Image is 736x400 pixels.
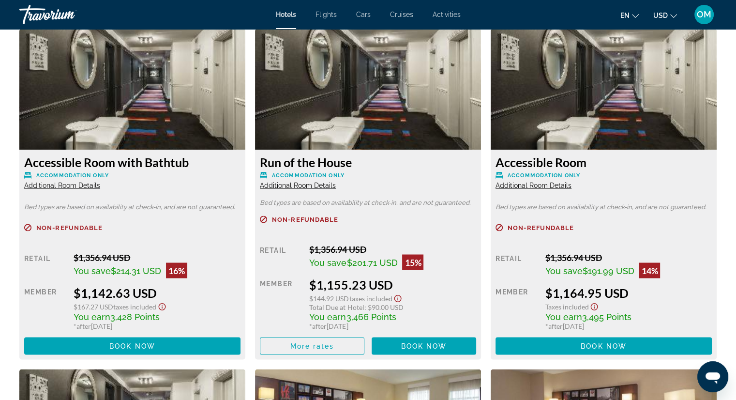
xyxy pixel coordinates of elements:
button: Book now [24,337,240,354]
h3: Run of the House [260,154,476,169]
span: after [312,322,327,330]
button: Show Taxes and Fees disclaimer [588,300,600,311]
h3: Accessible Room with Bathtub [24,154,240,169]
span: You earn [545,311,582,322]
span: Taxes included [545,302,588,310]
button: Change currency [653,8,677,22]
div: 16% [166,262,187,278]
div: 15% [402,254,423,270]
span: You save [74,265,111,276]
span: Total Due at Hotel [309,303,364,311]
span: You earn [74,311,110,322]
span: Accommodation Only [272,172,345,178]
p: Bed types are based on availability at check-in, and are not guaranteed. [24,203,240,210]
span: Non-refundable [508,224,574,231]
span: Book now [401,342,447,350]
h3: Accessible Room [496,154,712,169]
span: Additional Room Details [496,181,571,189]
div: * [DATE] [74,322,240,330]
img: f304e941-ba20-421b-a676-69503da5b67d.jpeg [491,29,717,150]
div: Retail [496,252,538,278]
button: Show Taxes and Fees disclaimer [156,300,168,311]
button: Book now [372,337,476,354]
span: $201.71 USD [346,257,397,267]
div: Member [24,285,66,330]
div: $1,356.94 USD [545,252,712,262]
span: after [548,322,562,330]
div: $1,164.95 USD [545,285,712,300]
div: 14% [639,262,660,278]
div: Retail [260,244,302,270]
img: f304e941-ba20-421b-a676-69503da5b67d.jpeg [255,29,481,150]
div: Member [260,277,302,330]
span: Non-refundable [36,224,103,231]
span: $191.99 USD [582,265,634,276]
div: $1,356.94 USD [309,244,476,254]
span: after [76,322,91,330]
span: Non-refundable [272,216,338,222]
span: 3,428 Points [110,311,160,322]
div: $1,356.94 USD [74,252,240,262]
span: $144.92 USD [309,294,349,302]
div: $1,155.23 USD [309,277,476,292]
div: Retail [24,252,66,278]
p: Bed types are based on availability at check-in, and are not guaranteed. [496,203,712,210]
button: Book now [496,337,712,354]
a: Cruises [390,11,413,18]
span: USD [653,12,668,19]
div: * [DATE] [545,322,712,330]
span: $167.27 USD [74,302,113,310]
span: en [620,12,630,19]
button: Change language [620,8,639,22]
button: User Menu [691,4,717,25]
span: You save [309,257,346,267]
span: Accommodation Only [508,172,580,178]
span: You save [545,265,582,276]
span: OM [697,10,711,19]
div: Member [496,285,538,330]
a: Activities [433,11,461,18]
span: Taxes included [349,294,392,302]
span: Accommodation Only [36,172,109,178]
div: * [DATE] [309,322,476,330]
button: More rates [260,337,364,354]
div: $1,142.63 USD [74,285,240,300]
span: Additional Room Details [24,181,100,189]
iframe: Button to launch messaging window [697,361,728,392]
a: Hotels [276,11,296,18]
a: Cars [356,11,371,18]
span: $214.31 USD [111,265,161,276]
p: Bed types are based on availability at check-in, and are not guaranteed. [260,199,476,206]
span: You earn [309,311,346,322]
a: Flights [315,11,337,18]
span: Book now [581,342,627,350]
span: 3,466 Points [346,311,396,322]
span: Additional Room Details [260,181,336,189]
button: Show Taxes and Fees disclaimer [392,292,404,303]
span: 3,495 Points [582,311,631,322]
a: Travorium [19,2,116,27]
span: Taxes included [113,302,156,310]
span: Book now [109,342,155,350]
img: f304e941-ba20-421b-a676-69503da5b67d.jpeg [19,29,245,150]
div: : $90.00 USD [309,303,476,311]
span: More rates [290,342,334,350]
